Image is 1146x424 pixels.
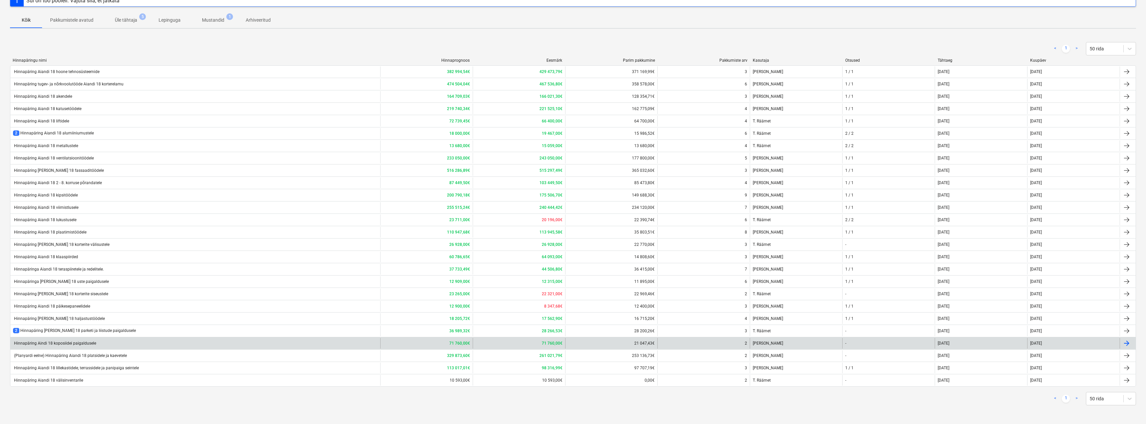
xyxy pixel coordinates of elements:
[845,205,854,210] div: 1 / 1
[1062,45,1070,53] a: Page 1 is your current page
[539,156,562,160] b: 243 050,00€
[542,218,562,222] b: 20 196,00€
[750,66,842,77] div: [PERSON_NAME]
[1030,156,1042,160] div: [DATE]
[1030,341,1042,346] div: [DATE]
[938,378,949,383] div: [DATE]
[938,193,949,197] div: [DATE]
[542,131,562,136] b: 19 467,00€
[750,239,842,250] div: T. Räämet
[1030,255,1042,259] div: [DATE]
[565,289,658,299] div: 22 969,46€
[1030,106,1042,111] div: [DATE]
[938,230,949,235] div: [DATE]
[750,190,842,200] div: [PERSON_NAME]
[13,156,94,160] div: Hinnapäring Aiandi 18 ventilatsioonitöödele
[565,338,658,349] div: 21 047,43€
[745,242,747,247] div: 3
[13,267,104,272] div: Hinnapäringa Aiandi 18 teraspiiretele ja redelitele.
[1030,292,1042,296] div: [DATE]
[745,218,747,222] div: 6
[565,177,658,188] div: 85 473,80€
[745,316,747,321] div: 4
[938,267,949,272] div: [DATE]
[845,69,854,74] div: 1 / 1
[449,255,470,259] b: 60 786,65€
[449,180,470,185] b: 87 449,50€
[938,131,949,136] div: [DATE]
[1030,205,1042,210] div: [DATE]
[383,58,470,63] div: Hinnaprognoos
[750,252,842,262] div: [PERSON_NAME]
[745,378,747,383] div: 2
[542,242,562,247] b: 26 928,00€
[539,353,562,358] b: 261 021,79€
[565,103,658,114] div: 162 775,09€
[750,79,842,89] div: [PERSON_NAME]
[567,58,655,63] div: Parim pakkumine
[202,17,224,24] p: Mustandid
[845,106,854,111] div: 1 / 1
[449,341,470,346] b: 71 760,00€
[845,292,846,296] div: -
[845,82,854,86] div: 1 / 1
[449,329,470,333] b: 36 989,32€
[447,366,470,370] b: 113 017,01€
[565,91,658,102] div: 128 354,71€
[565,165,658,176] div: 365 032,60€
[13,279,109,284] div: Hinnapäringa [PERSON_NAME] 18 uste paigaldusele
[938,58,1025,63] div: Tähtaeg
[745,193,747,197] div: 9
[544,304,562,309] b: 8 347,68€
[938,119,949,123] div: [DATE]
[115,17,137,24] p: Üle tähtaja
[565,116,658,126] div: 64 700,00€
[13,304,90,309] div: Hinnapäring Aiandi 18 päikesepaneelidele
[1051,45,1059,53] a: Previous page
[13,242,109,247] div: Hinnapäring [PERSON_NAME] 18 korterite välisustele
[750,264,842,275] div: [PERSON_NAME]
[745,267,747,272] div: 7
[18,17,34,24] p: Kõik
[845,341,846,346] div: -
[938,255,949,259] div: [DATE]
[13,168,104,173] div: Hinnapäring [PERSON_NAME] 18 fassaaditöödele
[447,69,470,74] b: 382 994,54€
[565,301,658,312] div: 12 400,00€
[542,267,562,272] b: 44 506,80€
[750,140,842,151] div: T. Räämet
[13,353,127,358] div: (Planyardi eelne) Hinnapäring Aiandi 18 platsidele ja kaevetele
[539,180,562,185] b: 103 449,50€
[750,165,842,176] div: [PERSON_NAME]
[745,69,747,74] div: 3
[13,255,78,259] div: Hinnapäring Aiandi 18 klaaspiirded
[447,205,470,210] b: 255 515,24€
[447,156,470,160] b: 233 050,00€
[13,82,124,86] div: Hinnapäring tugev- ja nõrkvoolutööde Aiandi 18 korterelamu
[449,279,470,284] b: 12 909,00€
[845,279,854,284] div: 1 / 1
[750,227,842,238] div: [PERSON_NAME]
[750,215,842,225] div: T. Räämet
[50,17,93,24] p: Pakkumistele avatud
[565,326,658,336] div: 28 200,26€
[845,267,854,272] div: 1 / 1
[1113,392,1146,424] iframe: Chat Widget
[845,316,854,321] div: 1 / 1
[750,202,842,213] div: [PERSON_NAME]
[447,82,470,86] b: 474 504,04€
[750,350,842,361] div: [PERSON_NAME]
[1030,242,1042,247] div: [DATE]
[542,279,562,284] b: 12 315,00€
[745,119,747,123] div: 4
[938,242,949,247] div: [DATE]
[1030,279,1042,284] div: [DATE]
[938,341,949,346] div: [DATE]
[565,276,658,287] div: 11 895,00€
[1030,316,1042,321] div: [DATE]
[660,58,747,63] div: Pakkumiste arv
[447,94,470,99] b: 164 709,03€
[539,82,562,86] b: 467 536,80€
[1030,69,1042,74] div: [DATE]
[565,227,658,238] div: 35 803,51€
